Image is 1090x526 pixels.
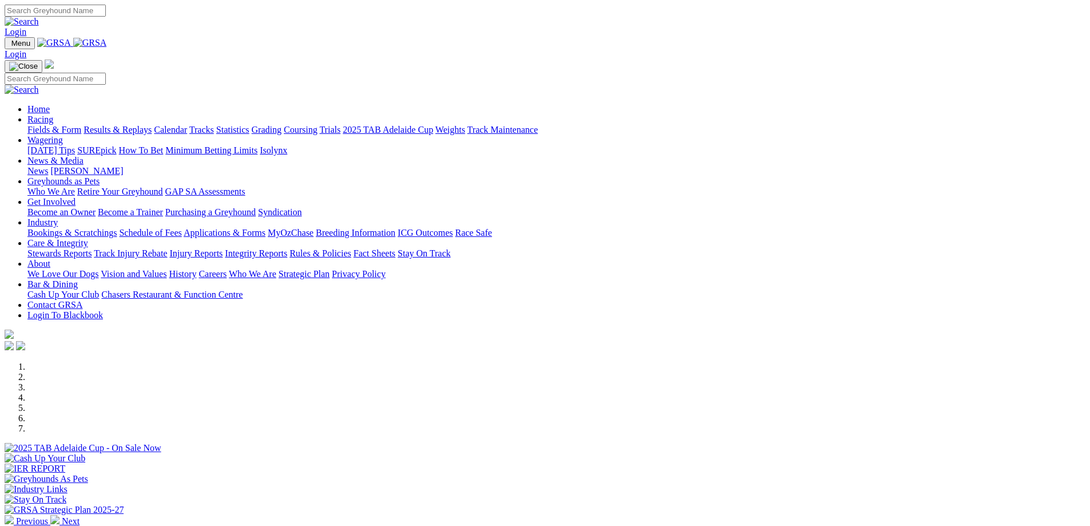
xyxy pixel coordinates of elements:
a: Become an Owner [27,207,96,217]
a: Bookings & Scratchings [27,228,117,238]
a: Careers [199,269,227,279]
a: About [27,259,50,268]
div: Racing [27,125,1085,135]
div: Bar & Dining [27,290,1085,300]
a: Who We Are [27,187,75,196]
img: Stay On Track [5,495,66,505]
a: Chasers Restaurant & Function Centre [101,290,243,299]
img: Industry Links [5,484,68,495]
a: History [169,269,196,279]
a: Purchasing a Greyhound [165,207,256,217]
a: 2025 TAB Adelaide Cup [343,125,433,135]
a: Syndication [258,207,302,217]
a: Minimum Betting Limits [165,145,257,155]
a: Statistics [216,125,249,135]
input: Search [5,5,106,17]
img: logo-grsa-white.png [45,60,54,69]
a: MyOzChase [268,228,314,238]
a: We Love Our Dogs [27,269,98,279]
img: GRSA [73,38,107,48]
a: Coursing [284,125,318,135]
a: Login [5,49,26,59]
img: chevron-right-pager-white.svg [50,515,60,524]
a: Wagering [27,135,63,145]
img: Greyhounds As Pets [5,474,88,484]
a: Isolynx [260,145,287,155]
a: Home [27,104,50,114]
a: Stay On Track [398,248,450,258]
a: Grading [252,125,282,135]
div: Get Involved [27,207,1085,217]
a: Login [5,27,26,37]
a: Industry [27,217,58,227]
a: Strategic Plan [279,269,330,279]
a: Injury Reports [169,248,223,258]
div: Wagering [27,145,1085,156]
a: Schedule of Fees [119,228,181,238]
a: Get Involved [27,197,76,207]
a: Track Maintenance [467,125,538,135]
img: 2025 TAB Adelaide Cup - On Sale Now [5,443,161,453]
span: Menu [11,39,30,48]
div: About [27,269,1085,279]
a: Become a Trainer [98,207,163,217]
a: Weights [435,125,465,135]
img: Close [9,62,38,71]
img: Search [5,17,39,27]
img: IER REPORT [5,464,65,474]
a: GAP SA Assessments [165,187,245,196]
div: Industry [27,228,1085,238]
a: Login To Blackbook [27,310,103,320]
div: Greyhounds as Pets [27,187,1085,197]
a: Applications & Forms [184,228,265,238]
a: Racing [27,114,53,124]
a: Breeding Information [316,228,395,238]
a: Care & Integrity [27,238,88,248]
img: facebook.svg [5,341,14,350]
a: Greyhounds as Pets [27,176,100,186]
a: [DATE] Tips [27,145,75,155]
a: ICG Outcomes [398,228,453,238]
a: Vision and Values [101,269,167,279]
a: Contact GRSA [27,300,82,310]
a: Stewards Reports [27,248,92,258]
img: Search [5,85,39,95]
a: [PERSON_NAME] [50,166,123,176]
a: Rules & Policies [290,248,351,258]
div: Care & Integrity [27,248,1085,259]
img: twitter.svg [16,341,25,350]
a: Results & Replays [84,125,152,135]
a: Integrity Reports [225,248,287,258]
img: chevron-left-pager-white.svg [5,515,14,524]
a: Privacy Policy [332,269,386,279]
a: Cash Up Your Club [27,290,99,299]
a: Track Injury Rebate [94,248,167,258]
a: Race Safe [455,228,492,238]
a: Bar & Dining [27,279,78,289]
a: Who We Are [229,269,276,279]
button: Toggle navigation [5,37,35,49]
a: SUREpick [77,145,116,155]
a: Trials [319,125,340,135]
img: GRSA Strategic Plan 2025-27 [5,505,124,515]
a: Previous [5,516,50,526]
img: logo-grsa-white.png [5,330,14,339]
div: News & Media [27,166,1085,176]
span: Next [62,516,80,526]
a: Tracks [189,125,214,135]
a: Retire Your Greyhound [77,187,163,196]
a: News [27,166,48,176]
a: Next [50,516,80,526]
span: Previous [16,516,48,526]
a: Fields & Form [27,125,81,135]
a: Fact Sheets [354,248,395,258]
img: Cash Up Your Club [5,453,85,464]
button: Toggle navigation [5,60,42,73]
a: How To Bet [119,145,164,155]
a: Calendar [154,125,187,135]
a: News & Media [27,156,84,165]
input: Search [5,73,106,85]
img: GRSA [37,38,71,48]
